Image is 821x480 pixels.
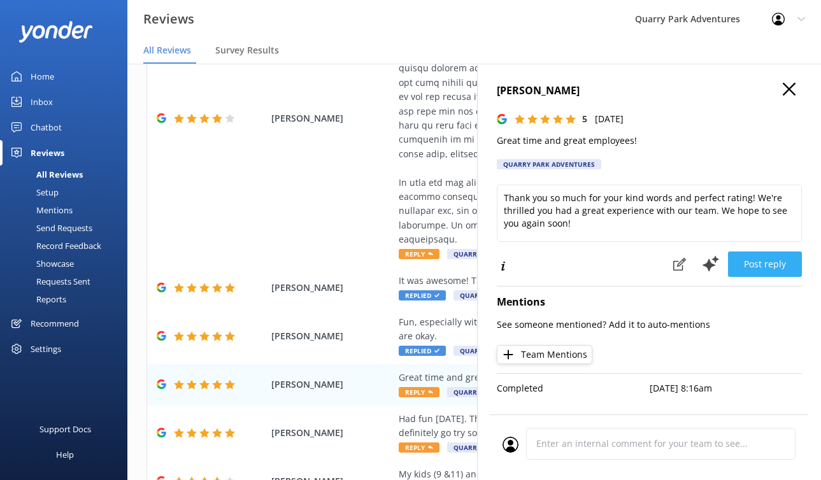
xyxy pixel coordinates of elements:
div: Showcase [8,255,74,272]
a: Showcase [8,255,127,272]
div: It was awesome! The kids loved it and can't wait to go back [399,274,715,288]
a: Mentions [8,201,127,219]
span: Quarry Park Adventures [447,387,552,397]
span: Reply [399,387,439,397]
div: All Reviews [8,166,83,183]
div: Reviews [31,140,64,166]
div: Chatbot [31,115,62,140]
p: See someone mentioned? Add it to auto-mentions [497,318,802,332]
a: Requests Sent [8,272,127,290]
textarea: Thank you so much for your kind words and perfect rating! We're thrilled you had a great experien... [497,185,802,242]
span: Quarry Park Adventures [453,346,558,356]
p: [DATE] [595,112,624,126]
div: Quarry Park Adventures [497,159,601,169]
span: [PERSON_NAME] [271,281,392,295]
span: Quarry Park Adventures [447,249,552,259]
a: Record Feedback [8,237,127,255]
div: Mentions [8,201,73,219]
span: Reply [399,442,439,453]
div: Fun, especially with family and friends! Staff was understanding. Prices are okay. [399,315,715,344]
span: Replied [399,290,446,300]
div: Had fun [DATE]. The staff is so kind and accommodating! Should definitely go try some activities ... [399,412,715,441]
span: Reply [399,249,439,259]
img: user_profile.svg [503,437,518,453]
a: Setup [8,183,127,201]
p: Great time and great employees! [497,134,802,148]
div: Send Requests [8,219,92,237]
button: Close [783,83,796,97]
div: Inbox [31,89,53,115]
div: Settings [31,336,61,362]
div: Great time and great employees! [399,371,715,385]
div: Support Docs [39,416,91,442]
img: yonder-white-logo.png [19,21,92,42]
a: All Reviews [8,166,127,183]
span: [PERSON_NAME] [271,329,392,343]
span: All Reviews [143,44,191,57]
div: Record Feedback [8,237,101,255]
button: Post reply [728,251,802,277]
div: Setup [8,183,59,201]
span: [PERSON_NAME] [271,111,392,125]
div: Reports [8,290,66,308]
div: Recommend [31,311,79,336]
span: [PERSON_NAME] [271,426,392,440]
span: Survey Results [215,44,279,57]
h4: [PERSON_NAME] [497,83,802,99]
h4: Mentions [497,294,802,311]
div: Help [56,442,74,467]
span: Replied [399,346,446,356]
span: [PERSON_NAME] [271,378,392,392]
a: Send Requests [8,219,127,237]
div: Home [31,64,54,89]
div: Requests Sent [8,272,90,290]
p: Completed [497,381,650,395]
p: [DATE] 8:16am [650,381,803,395]
span: 5 [582,113,587,125]
h3: Reviews [143,9,194,29]
span: Quarry Park Adventures [453,290,558,300]
span: Quarry Park Adventures [447,442,552,453]
button: Team Mentions [497,345,592,364]
a: Reports [8,290,127,308]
